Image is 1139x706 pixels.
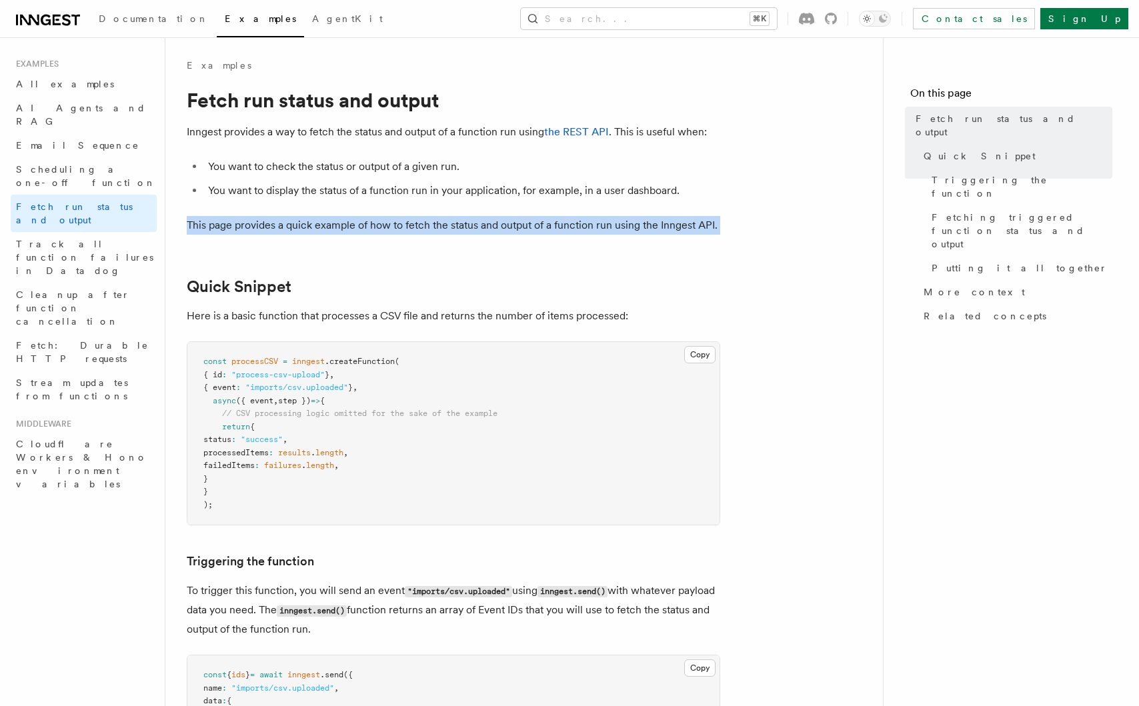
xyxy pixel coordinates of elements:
span: Cleanup after function cancellation [16,289,130,327]
span: ( [395,357,399,366]
span: , [334,683,339,693]
span: ids [231,670,245,679]
span: "success" [241,435,283,444]
span: Triggering the function [932,173,1112,200]
p: To trigger this function, you will send an event using with whatever payload data you need. The f... [187,581,720,639]
code: inngest.send() [277,605,347,617]
a: Fetch run status and output [11,195,157,232]
span: "imports/csv.uploaded" [231,683,334,693]
span: { [320,396,325,405]
a: Cloudflare Workers & Hono environment variables [11,432,157,496]
span: ({ event [236,396,273,405]
span: { [250,422,255,431]
h4: On this page [910,85,1112,107]
span: inngest [292,357,325,366]
p: Inngest provides a way to fetch the status and output of a function run using . This is useful when: [187,123,720,141]
span: AgentKit [312,13,383,24]
span: Email Sequence [16,140,139,151]
span: failedItems [203,461,255,470]
span: failures [264,461,301,470]
li: You want to display the status of a function run in your application, for example, in a user dash... [204,181,720,200]
span: : [222,696,227,705]
span: . [311,448,315,457]
span: . [301,461,306,470]
kbd: ⌘K [750,12,769,25]
button: Toggle dark mode [859,11,891,27]
a: Cleanup after function cancellation [11,283,157,333]
a: Sign Up [1040,8,1128,29]
li: You want to check the status or output of a given run. [204,157,720,176]
span: Scheduling a one-off function [16,164,156,188]
span: async [213,396,236,405]
a: Examples [187,59,251,72]
span: , [343,448,348,457]
a: Documentation [91,4,217,36]
span: return [222,422,250,431]
span: name [203,683,222,693]
span: ({ [343,670,353,679]
span: Examples [11,59,59,69]
button: Copy [684,659,716,677]
span: Putting it all together [932,261,1108,275]
span: } [203,474,208,483]
a: Scheduling a one-off function [11,157,157,195]
span: Fetch run status and output [16,201,133,225]
a: Putting it all together [926,256,1112,280]
button: Search...⌘K [521,8,777,29]
span: } [203,487,208,496]
span: : [269,448,273,457]
span: Fetch: Durable HTTP requests [16,340,149,364]
span: length [315,448,343,457]
span: Examples [225,13,296,24]
span: More context [924,285,1025,299]
span: AI Agents and RAG [16,103,146,127]
span: } [245,670,250,679]
span: : [236,383,241,392]
span: : [231,435,236,444]
span: Track all function failures in Datadog [16,239,153,276]
span: // CSV processing logic omitted for the sake of the example [222,409,497,418]
span: = [250,670,255,679]
span: "imports/csv.uploaded" [245,383,348,392]
span: : [255,461,259,470]
a: Track all function failures in Datadog [11,232,157,283]
a: More context [918,280,1112,304]
span: => [311,396,320,405]
a: Fetch run status and output [910,107,1112,144]
span: { [227,696,231,705]
span: data [203,696,222,705]
a: Fetch: Durable HTTP requests [11,333,157,371]
a: Email Sequence [11,133,157,157]
code: inngest.send() [537,586,608,597]
p: Here is a basic function that processes a CSV file and returns the number of items processed: [187,307,720,325]
button: Copy [684,346,716,363]
a: the REST API [544,125,609,138]
span: Middleware [11,419,71,429]
span: { [227,670,231,679]
a: Contact sales [913,8,1035,29]
span: processedItems [203,448,269,457]
a: Fetching triggered function status and output [926,205,1112,256]
span: const [203,357,227,366]
span: Related concepts [924,309,1046,323]
a: Quick Snippet [187,277,291,296]
span: Cloudflare Workers & Hono environment variables [16,439,147,489]
span: .createFunction [325,357,395,366]
a: Triggering the function [187,552,314,571]
a: Triggering the function [926,168,1112,205]
a: Quick Snippet [918,144,1112,168]
span: : [222,683,227,693]
span: , [283,435,287,444]
span: } [325,370,329,379]
h1: Fetch run status and output [187,88,720,112]
span: , [334,461,339,470]
span: Fetch run status and output [916,112,1112,139]
span: All examples [16,79,114,89]
a: AI Agents and RAG [11,96,157,133]
span: .send [320,670,343,679]
span: , [329,370,334,379]
a: Examples [217,4,304,37]
span: inngest [287,670,320,679]
span: , [273,396,278,405]
a: AgentKit [304,4,391,36]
